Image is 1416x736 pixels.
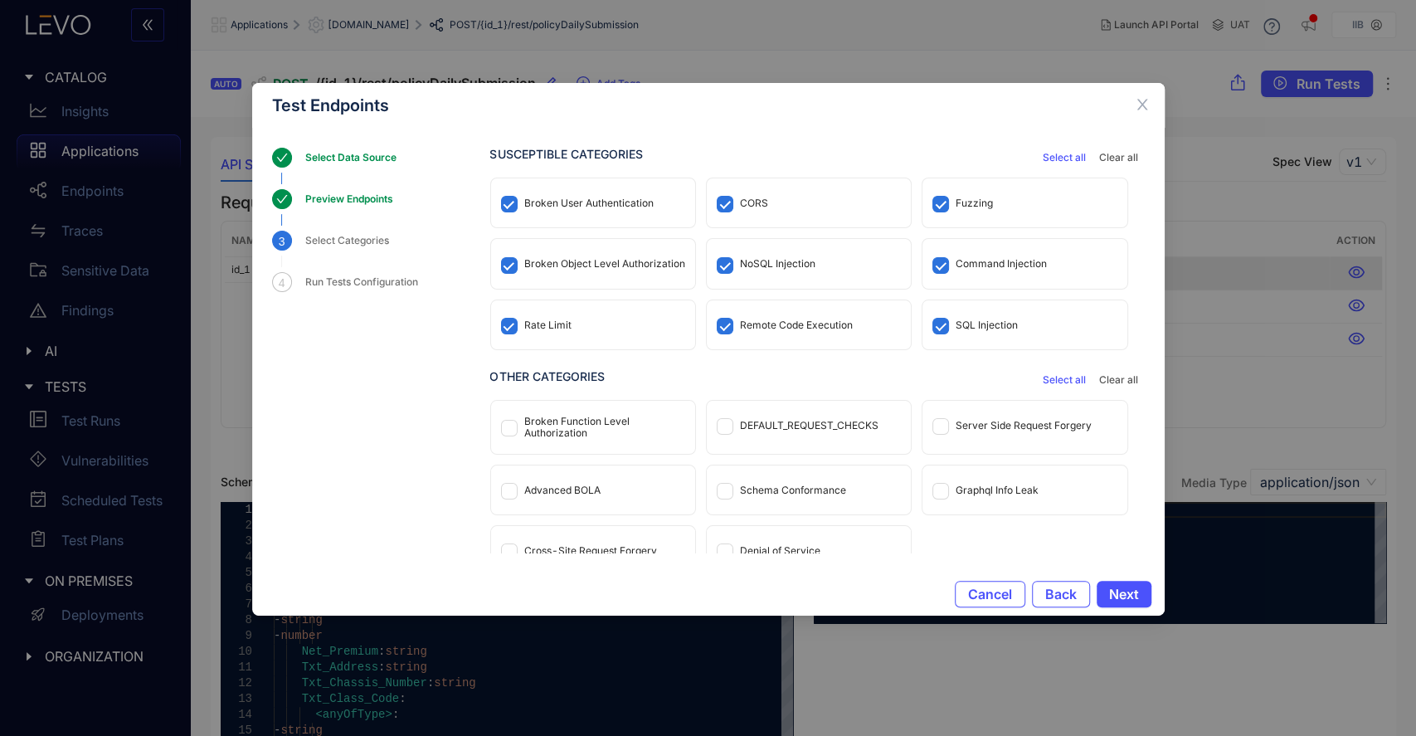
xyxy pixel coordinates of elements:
[1045,587,1077,602] span: Back
[524,319,572,331] div: Rate Limit
[968,587,1012,602] span: Cancel
[272,189,490,229] div: Preview Endpoints
[524,416,685,439] div: Broken Function Level Authorization
[272,148,490,188] div: Select Data Source
[956,258,1047,270] div: Command Injection
[740,545,820,557] div: Denial of Service
[305,231,399,251] div: Select Categories
[740,319,853,331] div: Remote Code Execution
[956,485,1039,496] div: Graphql Info Leak
[1092,370,1145,390] button: Clear all
[276,193,288,205] span: check
[956,420,1092,431] div: Server Side Request Forgery
[1097,581,1151,607] button: Next
[305,148,406,168] div: Select Data Source
[272,231,490,271] div: 3Select Categories
[490,148,643,162] h3: Susceptible Categories
[1099,152,1138,163] span: Clear all
[956,319,1018,331] div: SQL Injection
[1036,148,1092,168] button: Select all
[1135,97,1150,112] span: close
[1032,581,1090,607] button: Back
[1036,370,1092,390] button: Select all
[524,545,657,557] div: Cross-Site Request Forgery
[524,258,685,270] div: Broken Object Level Authorization
[1092,148,1145,168] button: Clear all
[740,420,878,431] div: DEFAULT_REQUEST_CHECKS
[1043,152,1086,163] span: Select all
[740,197,768,209] div: CORS
[524,197,654,209] div: Broken User Authentication
[740,258,815,270] div: NoSQL Injection
[955,581,1025,607] button: Cancel
[279,276,285,290] span: 4
[276,152,288,163] span: check
[1099,374,1138,386] span: Clear all
[279,235,285,248] span: 3
[1043,374,1086,386] span: Select all
[740,485,846,496] div: Schema Conformance
[1120,83,1165,128] button: Close
[956,197,993,209] div: Fuzzing
[272,272,490,312] div: 4Run Tests Configuration
[1109,587,1139,602] span: Next
[272,96,1145,115] div: Test Endpoints
[490,370,605,384] h3: Other Categories
[305,189,403,209] div: Preview Endpoints
[305,272,428,292] div: Run Tests Configuration
[524,485,601,496] div: Advanced BOLA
